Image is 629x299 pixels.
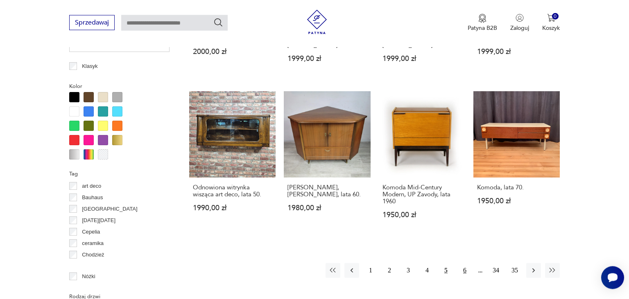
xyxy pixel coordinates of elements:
button: Zaloguj [510,14,529,32]
p: Bauhaus [82,193,103,202]
p: 1980,00 zł [287,205,367,211]
p: ceramika [82,239,104,248]
button: Sprzedawaj [69,15,115,30]
a: Barek, Möbel-Fischer, lata 60.[PERSON_NAME], [PERSON_NAME], lata 60.1980,00 zł [284,91,370,234]
h3: Szafka jesionowa, duński design, lata 70., produkcja: [PERSON_NAME] [382,28,462,49]
p: 1950,00 zł [382,211,462,218]
button: 1 [363,263,378,278]
h3: Komoda Mid-Century Modern, UP Zavody, lata 1960 [382,184,462,205]
p: art deco [82,182,101,191]
p: 2000,00 zł [193,48,272,55]
p: Tag [69,169,170,178]
p: 1999,00 zł [287,55,367,62]
button: Szukaj [213,18,223,27]
img: Ikona koszyka [547,14,555,22]
h3: [PERSON_NAME], [PERSON_NAME], lata 60. [287,184,367,198]
button: 4 [420,263,434,278]
p: Koszyk [542,24,560,32]
p: Zaloguj [510,24,529,32]
h3: Komoda, lata 70. [477,184,556,191]
h3: Odnowiona witrynka wisząca art deco, lata 50. [193,184,272,198]
img: Ikona medalu [478,14,486,23]
button: 34 [489,263,503,278]
button: 2 [382,263,397,278]
p: Chodzież [82,250,104,259]
p: Cepelia [82,227,100,236]
p: 1950,00 zł [477,198,556,205]
a: Ikona medaluPatyna B2B [468,14,497,32]
a: Komoda Mid-Century Modern, UP Zavody, lata 1960Komoda Mid-Century Modern, UP Zavody, lata 1960195... [379,91,465,234]
img: Ikonka użytkownika [516,14,524,22]
p: [DATE][DATE] [82,216,115,225]
p: Ćmielów [82,262,102,271]
p: Nóżki [82,272,95,281]
a: Komoda, lata 70.Komoda, lata 70.1950,00 zł [473,91,560,234]
p: Klasyk [82,62,97,71]
button: 6 [457,263,472,278]
iframe: Smartsupp widget button [601,266,624,289]
p: Patyna B2B [468,24,497,32]
h3: [PERSON_NAME], duński design, lata 70., produkcja: [PERSON_NAME] [287,28,367,49]
p: 1999,00 zł [477,48,556,55]
p: 1990,00 zł [193,205,272,211]
p: 1999,00 zł [382,55,462,62]
p: Kolor [69,82,170,91]
button: 5 [439,263,453,278]
button: 3 [401,263,416,278]
a: Sprzedawaj [69,20,115,26]
button: Patyna B2B [468,14,497,32]
p: [GEOGRAPHIC_DATA] [82,205,137,214]
img: Patyna - sklep z meblami i dekoracjami vintage [305,10,329,34]
button: 35 [507,263,522,278]
button: 0Koszyk [542,14,560,32]
div: 0 [552,13,559,20]
a: Odnowiona witrynka wisząca art deco, lata 50.Odnowiona witrynka wisząca art deco, lata 50.1990,00 zł [189,91,276,234]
